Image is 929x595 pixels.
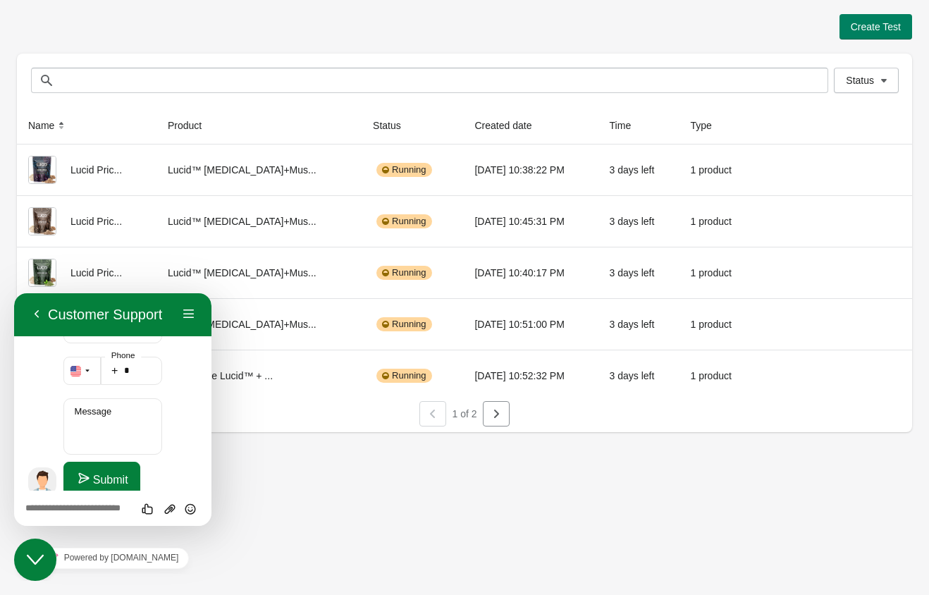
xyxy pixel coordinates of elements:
[610,362,668,390] div: 3 days left
[610,207,668,235] div: 3 days left
[474,362,586,390] div: [DATE] 10:52:32 PM
[14,542,211,574] iframe: chat widget
[474,310,586,338] div: [DATE] 10:51:00 PM
[28,207,145,235] div: Lucid Pric...
[690,156,744,184] div: 1 product
[367,113,421,138] button: Status
[14,293,211,526] iframe: chat widget
[162,113,221,138] button: Product
[610,259,668,287] div: 3 days left
[168,310,350,338] div: Lucid™ [MEDICAL_DATA]+Mus...
[376,369,431,383] div: Running
[474,207,586,235] div: [DATE] 10:45:31 PM
[28,156,145,184] div: Lucid Pric...
[376,266,431,280] div: Running
[839,14,912,39] button: Create Test
[690,207,744,235] div: 1 product
[469,113,551,138] button: Created date
[690,259,744,287] div: 1 product
[168,207,350,235] div: Lucid™ [MEDICAL_DATA]+Mus...
[168,156,350,184] div: Lucid™ [MEDICAL_DATA]+Mus...
[452,408,476,419] span: 1 of 2
[168,259,350,287] div: Lucid™ [MEDICAL_DATA]+Mus...
[610,156,668,184] div: 3 days left
[376,163,431,177] div: Running
[376,214,431,228] div: Running
[14,539,59,581] iframe: chat widget
[604,113,651,138] button: Time
[474,156,586,184] div: [DATE] 10:38:22 PM
[851,21,901,32] span: Create Test
[474,259,586,287] div: [DATE] 10:40:17 PM
[834,68,899,93] button: Status
[690,310,744,338] div: 1 product
[690,362,744,390] div: 1 product
[28,259,145,287] div: Lucid Pric...
[684,113,731,138] button: Type
[23,113,74,138] button: Name
[168,362,350,390] div: Experience Lucid™ + ...
[376,317,431,331] div: Running
[610,310,668,338] div: 3 days left
[846,75,874,86] span: Status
